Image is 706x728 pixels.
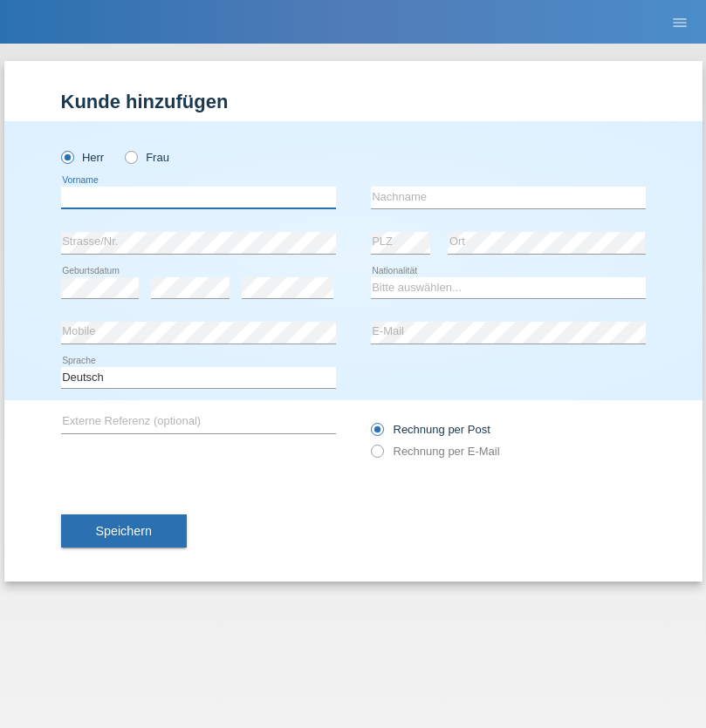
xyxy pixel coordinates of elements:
input: Rechnung per E-Mail [371,445,382,466]
label: Rechnung per E-Mail [371,445,500,458]
span: Speichern [96,524,152,538]
input: Frau [125,151,136,162]
i: menu [671,14,689,31]
button: Speichern [61,514,187,548]
h1: Kunde hinzufügen [61,91,646,112]
label: Rechnung per Post [371,423,490,436]
a: menu [662,17,697,27]
input: Rechnung per Post [371,423,382,445]
input: Herr [61,151,72,162]
label: Frau [125,151,169,164]
label: Herr [61,151,105,164]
